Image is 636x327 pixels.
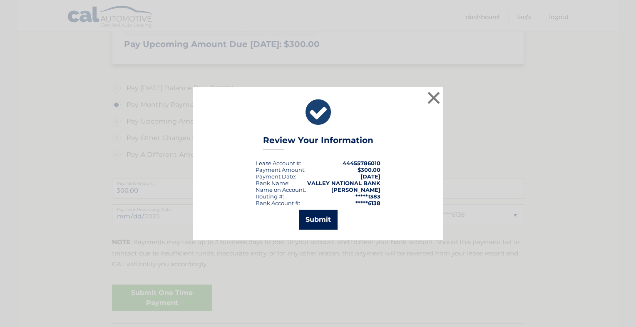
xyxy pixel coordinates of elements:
[256,173,296,180] div: :
[307,180,380,186] strong: VALLEY NATIONAL BANK
[343,160,380,166] strong: 44455786010
[256,186,306,193] div: Name on Account:
[331,186,380,193] strong: [PERSON_NAME]
[360,173,380,180] span: [DATE]
[256,200,300,206] div: Bank Account #:
[263,135,373,150] h3: Review Your Information
[299,210,338,230] button: Submit
[256,160,301,166] div: Lease Account #:
[256,193,284,200] div: Routing #:
[256,166,306,173] div: Payment Amount:
[358,166,380,173] span: $300.00
[425,89,442,106] button: ×
[256,180,290,186] div: Bank Name:
[256,173,295,180] span: Payment Date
